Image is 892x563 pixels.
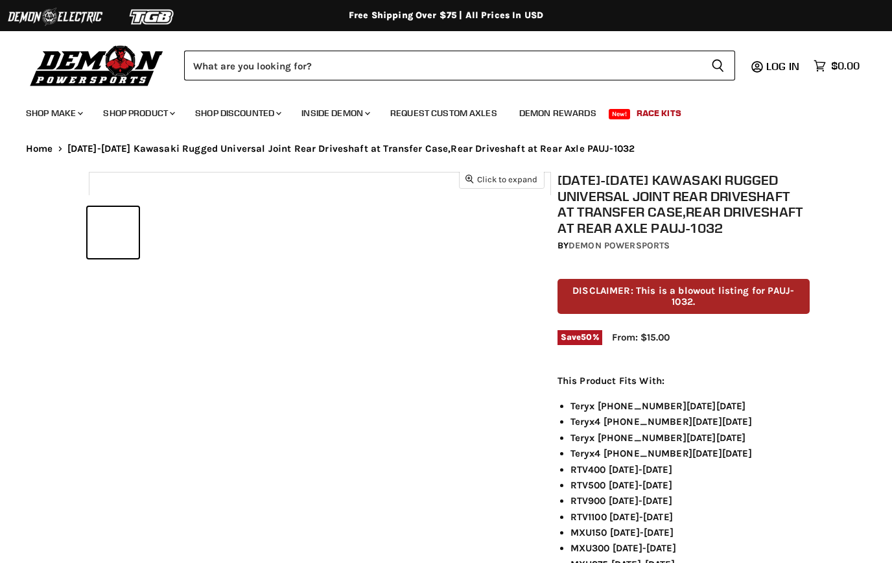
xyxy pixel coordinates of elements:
form: Product [184,51,735,80]
button: Click to expand [460,171,544,188]
a: $0.00 [807,56,866,75]
span: 50 [581,332,592,342]
span: $0.00 [831,60,860,72]
ul: Main menu [16,95,856,126]
a: Request Custom Axles [381,100,507,126]
li: Teryx [PHONE_NUMBER][DATE][DATE] [570,430,810,446]
li: RTV400 [DATE]-[DATE] [570,462,810,477]
li: MXU150 [DATE]-[DATE] [570,525,810,540]
a: Inside Demon [292,100,378,126]
span: Save % [557,330,602,344]
li: Teryx4 [PHONE_NUMBER][DATE][DATE] [570,446,810,461]
span: Log in [766,60,799,73]
a: Demon Powersports [569,240,670,251]
a: Race Kits [627,100,691,126]
input: Search [184,51,701,80]
a: Shop Make [16,100,91,126]
li: RTV500 [DATE]-[DATE] [570,477,810,493]
li: MXU300 [DATE]-[DATE] [570,540,810,556]
span: From: $15.00 [612,331,670,343]
button: Search [701,51,735,80]
img: Demon Powersports [26,42,168,88]
a: Home [26,143,53,154]
a: Shop Product [93,100,183,126]
button: 2012-2018 Kawasaki Rugged Universal Joint Rear Driveshaft at Transfer Case,Rear Driveshaft at Rea... [88,207,139,258]
span: [DATE]-[DATE] Kawasaki Rugged Universal Joint Rear Driveshaft at Transfer Case,Rear Driveshaft at... [67,143,635,154]
li: RTV900 [DATE]-[DATE] [570,493,810,509]
li: Teryx4 [PHONE_NUMBER][DATE][DATE] [570,414,810,429]
h1: [DATE]-[DATE] Kawasaki Rugged Universal Joint Rear Driveshaft at Transfer Case,Rear Driveshaft at... [557,172,810,236]
span: New! [609,109,631,119]
span: Click to expand [465,174,537,184]
p: DISCLAIMER: This is a blowout listing for PAUJ-1032. [557,279,810,315]
a: Demon Rewards [510,100,606,126]
a: Shop Discounted [185,100,289,126]
p: This Product Fits With: [557,373,810,389]
li: RTV1100 [DATE]-[DATE] [570,509,810,525]
a: Log in [760,60,807,72]
div: by [557,239,810,253]
img: TGB Logo 2 [104,5,201,29]
li: Teryx [PHONE_NUMBER][DATE][DATE] [570,398,810,414]
img: Demon Electric Logo 2 [6,5,104,29]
